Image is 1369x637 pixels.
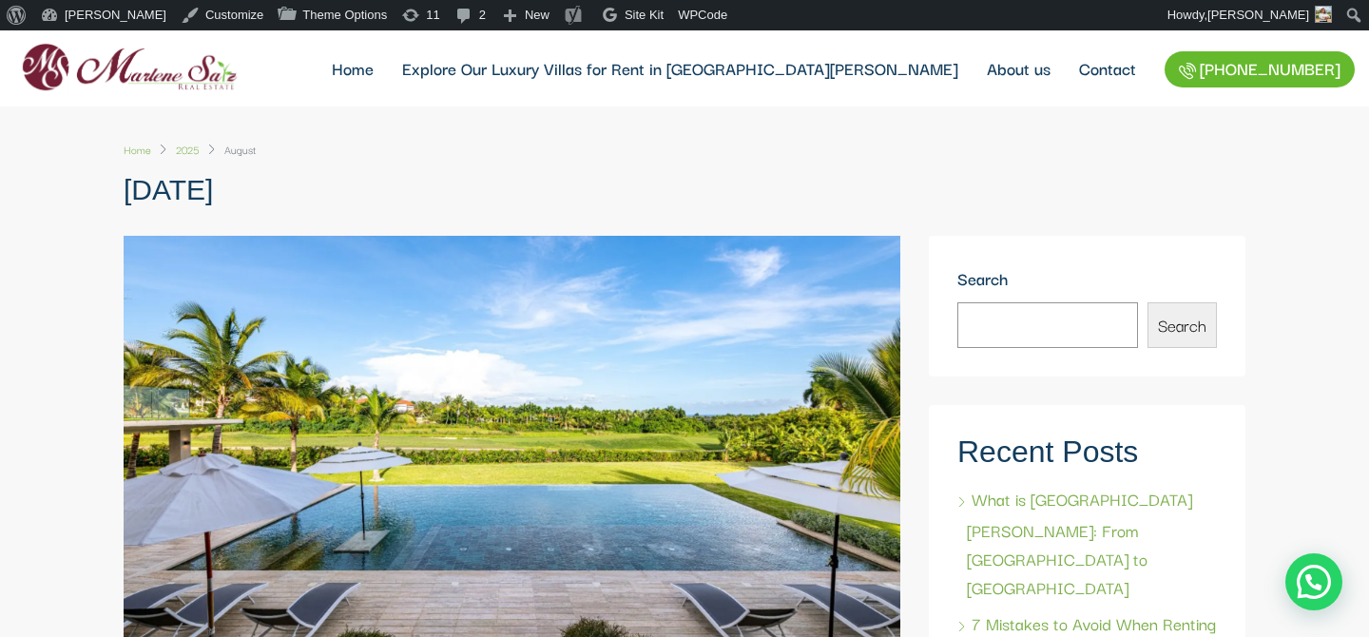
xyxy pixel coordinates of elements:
[1207,8,1309,22] span: [PERSON_NAME]
[14,37,243,99] img: logo
[176,141,200,158] span: 2025
[124,173,1236,207] h1: [DATE]
[200,135,256,164] li: August
[124,141,151,158] span: Home
[176,135,200,164] a: 2025
[318,30,388,106] a: Home
[957,264,1217,302] label: Search
[1147,302,1217,348] button: Search
[1165,51,1355,87] a: [PHONE_NUMBER]
[388,30,973,106] a: Explore Our Luxury Villas for Rent in [GEOGRAPHIC_DATA][PERSON_NAME]
[625,8,664,22] span: Site Kit
[973,30,1065,106] a: About us
[957,434,1217,470] h2: Recent Posts
[957,486,1192,600] a: What is [GEOGRAPHIC_DATA][PERSON_NAME]: From [GEOGRAPHIC_DATA] to [GEOGRAPHIC_DATA]
[1065,30,1150,106] a: Contact
[124,135,151,164] a: Home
